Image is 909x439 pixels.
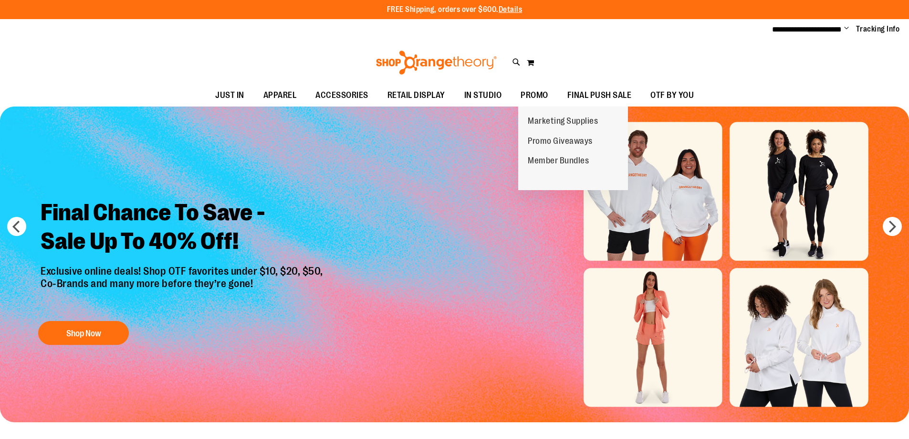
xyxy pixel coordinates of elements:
[33,191,333,265] h2: Final Chance To Save - Sale Up To 40% Off!
[518,131,602,151] a: Promo Giveaways
[254,85,306,107] a: APPAREL
[844,24,849,34] button: Account menu
[518,151,598,171] a: Member Bundles
[7,217,26,236] button: prev
[378,85,455,107] a: RETAIL DISPLAY
[33,265,333,312] p: Exclusive online deals! Shop OTF favorites under $10, $20, $50, Co-Brands and many more before th...
[33,191,333,350] a: Final Chance To Save -Sale Up To 40% Off! Exclusive online deals! Shop OTF favorites under $10, $...
[387,4,522,15] p: FREE Shipping, orders over $600.
[263,85,297,106] span: APPAREL
[528,156,589,168] span: Member Bundles
[499,5,522,14] a: Details
[306,85,378,107] a: ACCESSORIES
[558,85,641,107] a: FINAL PUSH SALE
[38,321,129,345] button: Shop Now
[567,85,632,106] span: FINAL PUSH SALE
[518,111,607,131] a: Marketing Supplies
[375,51,498,75] img: Shop Orangetheory
[528,136,593,148] span: Promo Giveaways
[528,116,598,128] span: Marketing Supplies
[455,85,512,107] a: IN STUDIO
[650,85,694,106] span: OTF BY YOU
[518,107,628,190] ul: PROMO
[641,85,703,107] a: OTF BY YOU
[215,85,244,106] span: JUST IN
[206,85,254,107] a: JUST IN
[856,24,900,34] a: Tracking Info
[511,85,558,107] a: PROMO
[464,85,502,106] span: IN STUDIO
[521,85,548,106] span: PROMO
[883,217,902,236] button: next
[387,85,445,106] span: RETAIL DISPLAY
[315,85,368,106] span: ACCESSORIES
